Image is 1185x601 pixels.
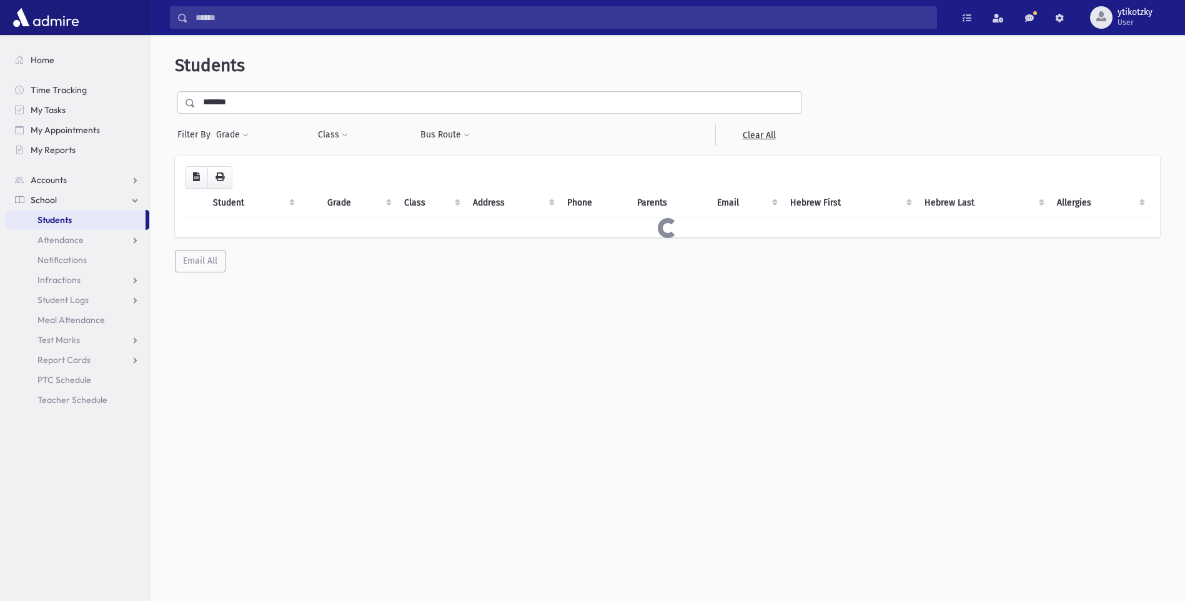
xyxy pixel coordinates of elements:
[37,294,89,305] span: Student Logs
[917,189,1049,217] th: Hebrew Last
[5,250,149,270] a: Notifications
[185,166,208,189] button: CSV
[188,6,936,29] input: Search
[5,350,149,370] a: Report Cards
[560,189,630,217] th: Phone
[37,374,91,385] span: PTC Schedule
[1118,7,1153,17] span: ytikotzky
[37,314,105,325] span: Meal Attendance
[5,230,149,250] a: Attendance
[206,189,300,217] th: Student
[31,124,100,136] span: My Appointments
[31,194,57,206] span: School
[5,50,149,70] a: Home
[1118,17,1153,27] span: User
[37,234,84,246] span: Attendance
[5,330,149,350] a: Test Marks
[715,124,802,146] a: Clear All
[710,189,783,217] th: Email
[5,80,149,100] a: Time Tracking
[317,124,349,146] button: Class
[31,84,87,96] span: Time Tracking
[5,370,149,390] a: PTC Schedule
[5,210,146,230] a: Students
[10,5,82,30] img: AdmirePro
[37,254,87,266] span: Notifications
[31,104,66,116] span: My Tasks
[5,390,149,410] a: Teacher Schedule
[320,189,397,217] th: Grade
[5,120,149,140] a: My Appointments
[5,170,149,190] a: Accounts
[5,100,149,120] a: My Tasks
[216,124,249,146] button: Grade
[5,290,149,310] a: Student Logs
[207,166,232,189] button: Print
[5,310,149,330] a: Meal Attendance
[630,189,710,217] th: Parents
[31,54,54,66] span: Home
[465,189,560,217] th: Address
[37,334,80,345] span: Test Marks
[1049,189,1150,217] th: Allergies
[783,189,917,217] th: Hebrew First
[5,190,149,210] a: School
[420,124,470,146] button: Bus Route
[37,274,81,286] span: Infractions
[31,144,76,156] span: My Reports
[175,250,226,272] button: Email All
[37,214,72,226] span: Students
[37,354,91,365] span: Report Cards
[5,270,149,290] a: Infractions
[37,394,107,405] span: Teacher Schedule
[31,174,67,186] span: Accounts
[175,55,245,76] span: Students
[5,140,149,160] a: My Reports
[397,189,465,217] th: Class
[177,128,216,141] span: Filter By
